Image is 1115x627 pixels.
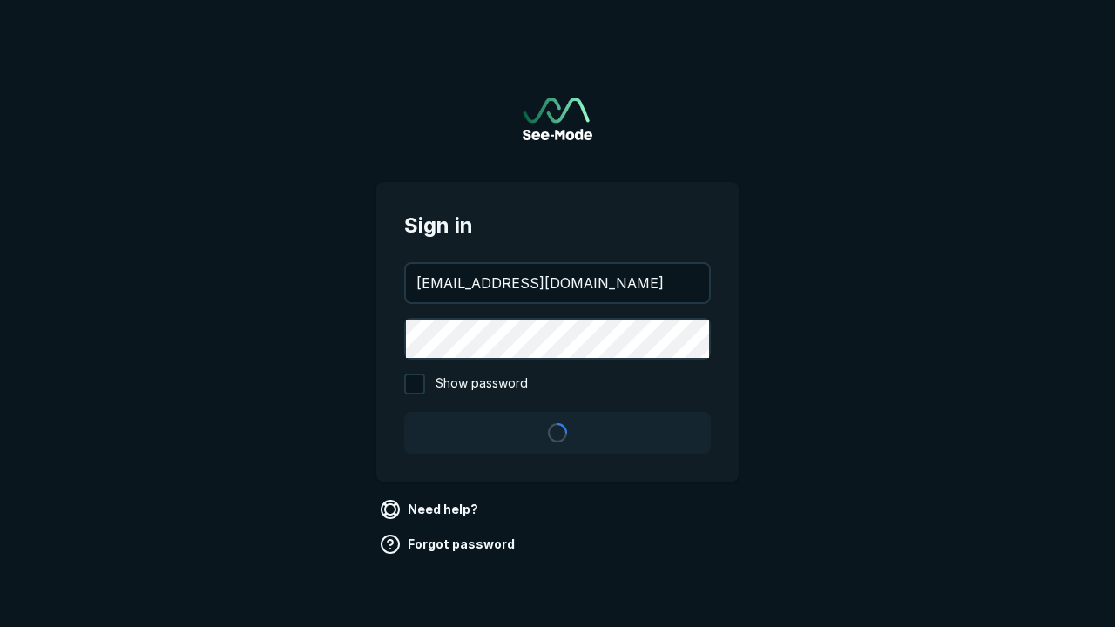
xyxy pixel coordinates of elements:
a: Need help? [376,496,485,523]
img: See-Mode Logo [523,98,592,140]
input: your@email.com [406,264,709,302]
a: Go to sign in [523,98,592,140]
span: Show password [436,374,528,394]
a: Forgot password [376,530,522,558]
span: Sign in [404,210,711,241]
